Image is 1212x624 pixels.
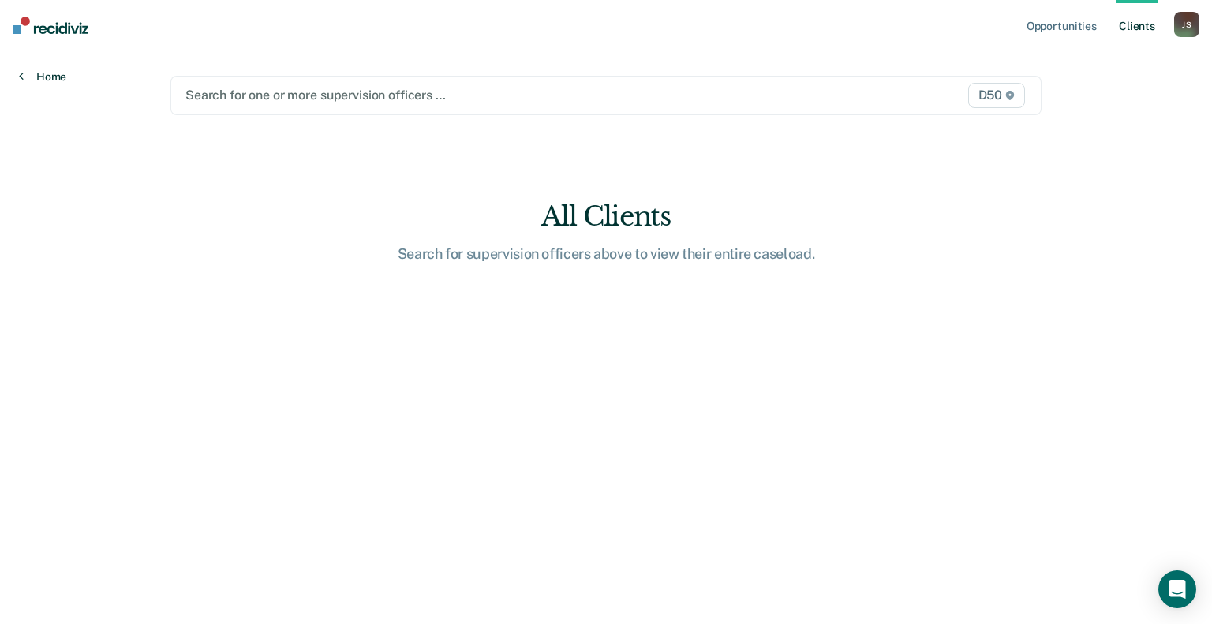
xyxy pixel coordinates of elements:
[353,245,858,263] div: Search for supervision officers above to view their entire caseload.
[353,200,858,233] div: All Clients
[1174,12,1199,37] div: J S
[1158,570,1196,608] div: Open Intercom Messenger
[19,69,66,84] a: Home
[968,83,1025,108] span: D50
[1174,12,1199,37] button: JS
[13,17,88,34] img: Recidiviz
